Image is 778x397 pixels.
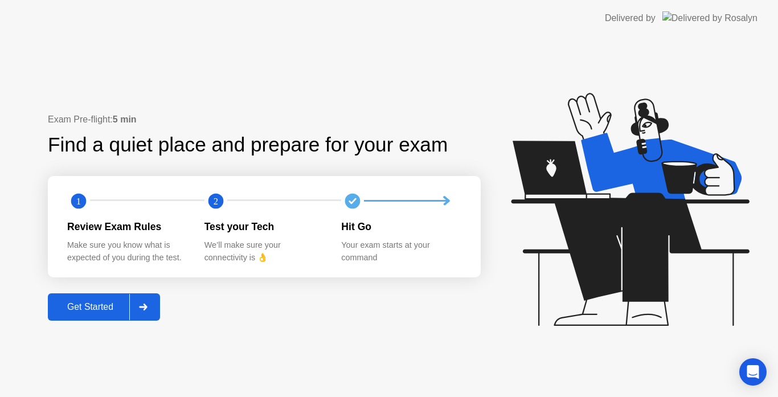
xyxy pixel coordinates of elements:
[51,302,129,312] div: Get Started
[76,195,81,206] text: 1
[67,239,186,264] div: Make sure you know what is expected of you during the test.
[341,239,460,264] div: Your exam starts at your command
[214,195,218,206] text: 2
[113,114,137,124] b: 5 min
[662,11,757,24] img: Delivered by Rosalyn
[204,219,324,234] div: Test your Tech
[48,113,481,126] div: Exam Pre-flight:
[48,293,160,321] button: Get Started
[48,130,449,160] div: Find a quiet place and prepare for your exam
[204,239,324,264] div: We’ll make sure your connectivity is 👌
[341,219,460,234] div: Hit Go
[605,11,656,25] div: Delivered by
[739,358,767,386] div: Open Intercom Messenger
[67,219,186,234] div: Review Exam Rules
